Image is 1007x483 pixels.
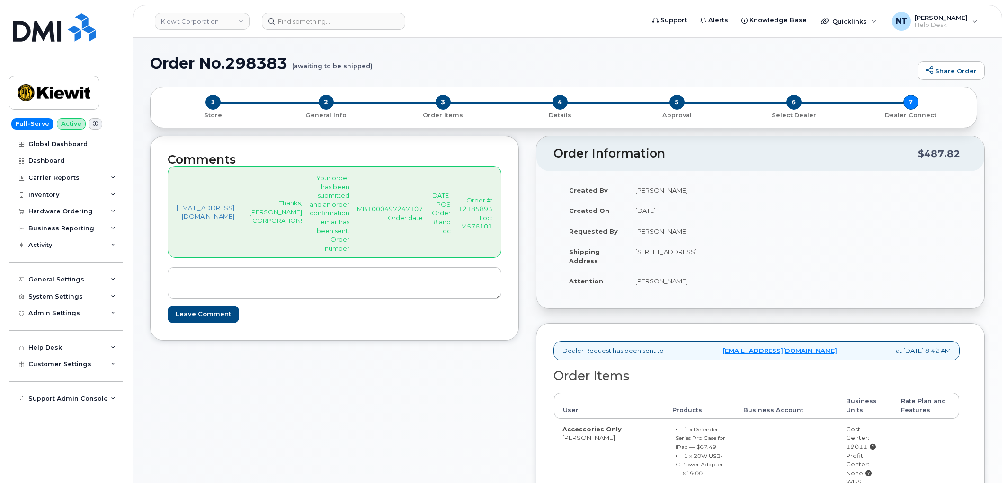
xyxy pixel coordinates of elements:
th: User [554,393,664,419]
span: 4 [553,95,568,110]
span: 1 [205,95,221,110]
a: 2 General Info [267,110,384,120]
h1: Order No.298383 [150,55,913,71]
span: 5 [669,95,685,110]
p: [DATE] POS Order # and Loc [430,191,451,235]
div: Cost Center: 19011 [846,425,884,451]
td: [DATE] [627,200,753,221]
a: [EMAIL_ADDRESS][DOMAIN_NAME] [723,346,837,355]
td: [PERSON_NAME] [627,221,753,242]
a: 5 Approval [618,110,735,120]
a: 6 Select Dealer [735,110,852,120]
strong: Attention [569,277,603,285]
a: [EMAIL_ADDRESS][DOMAIN_NAME] [177,203,234,221]
p: Your order has been submitted and an order confirmation email has been sent. Order number [310,174,349,253]
a: 3 Order Items [384,110,501,120]
p: Order #: 12185893 Loc: M576101 [458,196,492,231]
small: 1 x 20W USB-C Power Adapter — $19.00 [676,452,723,477]
div: Profit Center: None [846,451,884,478]
small: 1 x Defender Series Pro Case for iPad — $67.49 [676,426,725,450]
td: [STREET_ADDRESS] [627,241,753,271]
a: Share Order [918,61,985,80]
div: $487.82 [918,145,960,163]
td: [PERSON_NAME] [627,180,753,201]
strong: Shipping Address [569,248,600,264]
h2: Order Information [553,147,918,160]
p: Order Items [388,111,498,120]
th: Business Units [838,393,892,419]
p: Thanks, [PERSON_NAME] CORPORATION! [250,199,302,225]
p: Select Dealer [739,111,848,120]
a: 4 Details [501,110,618,120]
div: Dealer Request has been sent to at [DATE] 8:42 AM [553,341,960,360]
small: (awaiting to be shipped) [292,55,373,70]
p: Approval [622,111,731,120]
p: General Info [271,111,381,120]
input: Leave Comment [168,306,239,323]
strong: Created By [569,186,608,194]
span: 2 [319,95,334,110]
p: MB1000497247107 Order date [357,204,423,222]
a: 1 Store [158,110,267,120]
span: 3 [436,95,451,110]
h2: Comments [168,153,501,167]
strong: Requested By [569,228,618,235]
td: [PERSON_NAME] [627,271,753,291]
th: Products [664,393,735,419]
span: 6 [786,95,802,110]
h2: Order Items [553,369,960,383]
th: Rate Plan and Features [892,393,959,419]
p: Store [162,111,264,120]
th: Business Account [735,393,837,419]
strong: Created On [569,207,609,214]
p: Details [505,111,615,120]
strong: Accessories Only [562,425,622,433]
